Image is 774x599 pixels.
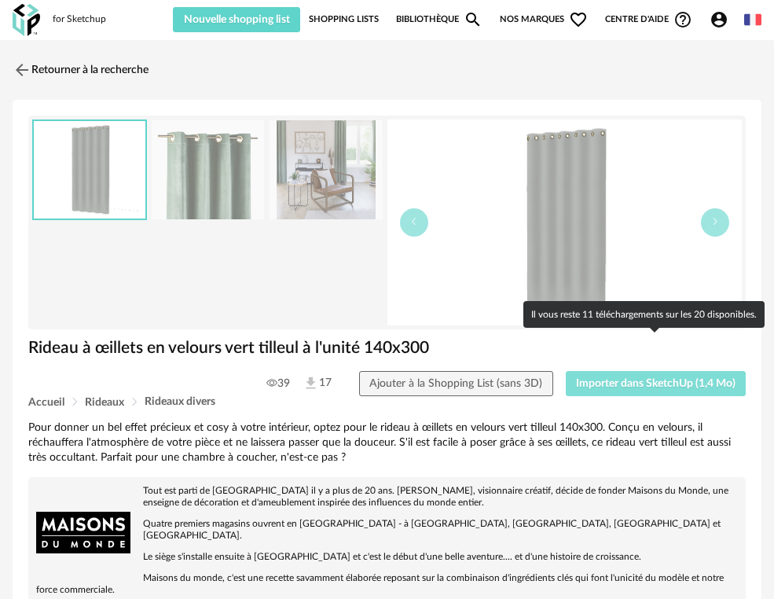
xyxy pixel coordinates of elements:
[266,377,290,391] span: 39
[152,120,265,220] img: rideau-a-oeillets-en-velours-vert-tilleul-a-l-unite-140x300-1000-9-34-243041_1.jpg
[270,120,383,220] img: rideau-a-oeillets-en-velours-vert-tilleul-a-l-unite-140x300-1000-9-34-243041_6.jpg
[464,10,482,29] span: Magnify icon
[34,121,145,219] img: thumbnail.png
[36,485,130,579] img: brand logo
[309,7,379,32] a: Shopping Lists
[387,119,743,325] img: thumbnail.png
[145,396,215,407] span: Rideaux divers
[710,10,728,29] span: Account Circle icon
[566,371,746,396] button: Importer dans SketchUp (1,4 Mo)
[523,301,765,328] div: Il vous reste 11 téléchargements sur les 20 disponibles.
[13,4,40,36] img: OXP
[36,572,738,596] p: Maisons du monde, c'est une recette savamment élaborée reposant sur la combinaison d'ingrédients ...
[396,7,482,32] a: BibliothèqueMagnify icon
[36,518,738,542] p: Quatre premiers magasins ouvrent en [GEOGRAPHIC_DATA] - à [GEOGRAPHIC_DATA], [GEOGRAPHIC_DATA], [...
[184,14,290,25] span: Nouvelle shopping list
[13,61,31,79] img: svg+xml;base64,PHN2ZyB3aWR0aD0iMjQiIGhlaWdodD0iMjQiIHZpZXdCb3g9IjAgMCAyNCAyNCIgZmlsbD0ibm9uZSIgeG...
[369,378,542,389] span: Ajouter à la Shopping List (sans 3D)
[53,13,106,26] div: for Sketchup
[36,551,738,563] p: Le siège s'installe ensuite à [GEOGRAPHIC_DATA] et c'est le début d'une belle aventure.... et d'u...
[303,375,332,391] span: 17
[28,421,746,465] div: Pour donner un bel effet précieux et cosy à votre intérieur, optez pour le rideau à œillets en ve...
[28,396,746,408] div: Breadcrumb
[85,397,124,408] span: Rideaux
[673,10,692,29] span: Help Circle Outline icon
[28,337,746,358] h1: Rideau à œillets en velours vert tilleul à l'unité 140x300
[28,397,64,408] span: Accueil
[605,10,692,29] span: Centre d'aideHelp Circle Outline icon
[13,53,149,87] a: Retourner à la recherche
[173,7,300,32] button: Nouvelle shopping list
[710,10,735,29] span: Account Circle icon
[303,375,319,391] img: Téléchargements
[576,378,735,389] span: Importer dans SketchUp (1,4 Mo)
[569,10,588,29] span: Heart Outline icon
[744,11,761,28] img: fr
[500,7,588,32] span: Nos marques
[359,371,553,396] button: Ajouter à la Shopping List (sans 3D)
[36,485,738,509] p: Tout est parti de [GEOGRAPHIC_DATA] il y a plus de 20 ans. [PERSON_NAME], visionnaire créatif, dé...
